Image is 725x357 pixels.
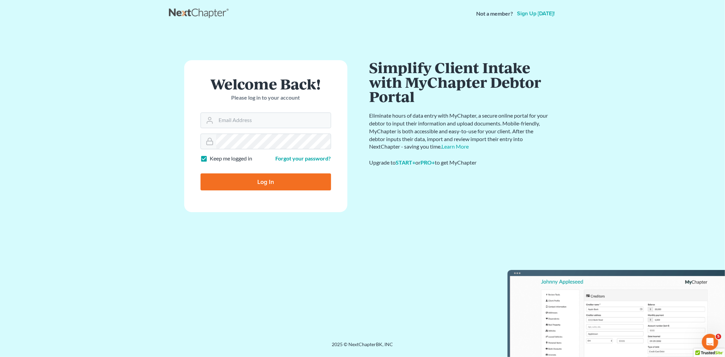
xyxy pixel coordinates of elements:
[201,173,331,190] input: Log In
[169,341,556,353] div: 2025 © NextChapterBK, INC
[369,112,550,151] p: Eliminate hours of data entry with MyChapter, a secure online portal for your debtor to input the...
[702,334,718,350] iframe: Intercom live chat
[276,155,331,161] a: Forgot your password?
[716,334,721,339] span: 5
[369,60,550,104] h1: Simplify Client Intake with MyChapter Debtor Portal
[201,94,331,102] p: Please log in to your account
[201,76,331,91] h1: Welcome Back!
[396,159,416,166] a: START+
[442,143,469,150] a: Learn More
[369,159,550,167] div: Upgrade to or to get MyChapter
[421,159,435,166] a: PRO+
[210,155,253,163] label: Keep me logged in
[216,113,331,128] input: Email Address
[477,10,513,18] strong: Not a member?
[516,11,556,16] a: Sign up [DATE]!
